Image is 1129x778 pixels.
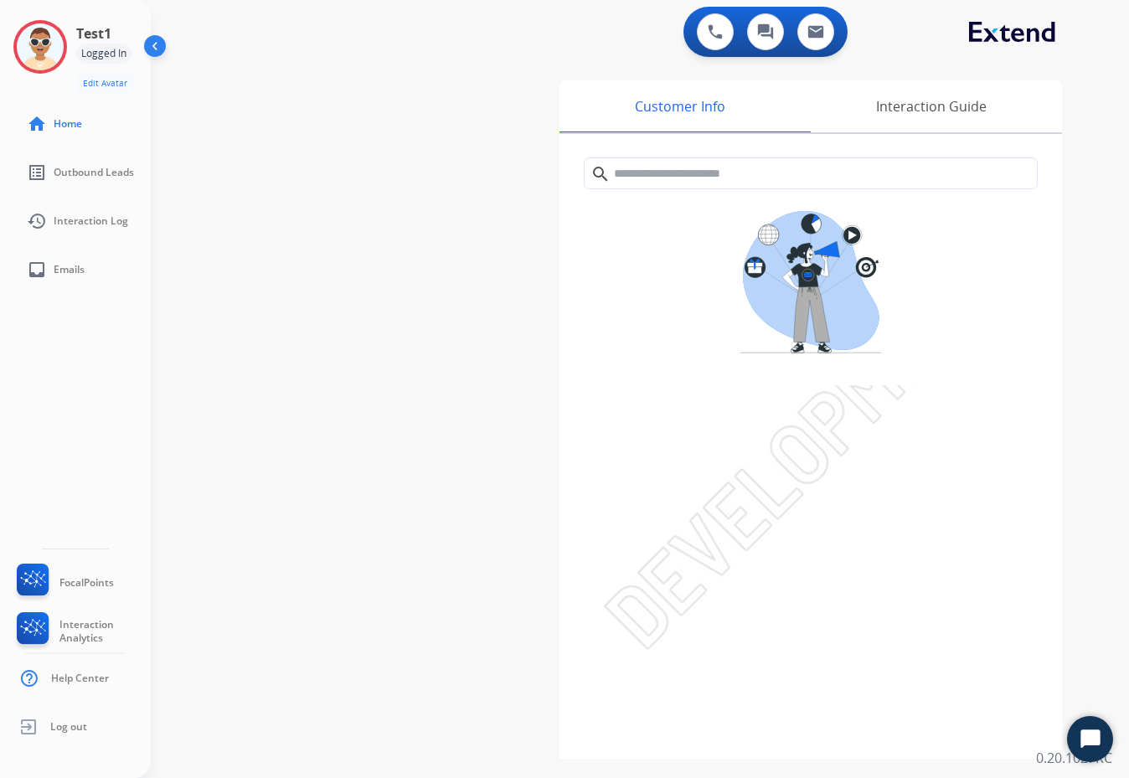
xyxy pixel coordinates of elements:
[1079,728,1102,751] svg: Open Chat
[1036,748,1112,768] p: 0.20.1027RC
[51,672,109,685] span: Help Center
[54,263,85,276] span: Emails
[76,74,134,93] button: Edit Avatar
[801,80,1062,132] div: Interaction Guide
[27,211,47,231] mat-icon: history
[54,166,134,179] span: Outbound Leads
[17,23,64,70] img: avatar
[59,576,114,590] span: FocalPoints
[13,612,151,651] a: Interaction Analytics
[13,564,114,602] a: FocalPoints
[59,618,151,645] span: Interaction Analytics
[76,44,131,64] div: Logged In
[76,23,111,44] h3: Test1
[54,214,128,228] span: Interaction Log
[1067,716,1113,762] button: Start Chat
[54,117,82,131] span: Home
[50,720,87,734] span: Log out
[27,260,47,280] mat-icon: inbox
[590,164,611,184] mat-icon: search
[27,114,47,134] mat-icon: home
[27,162,47,183] mat-icon: list_alt
[559,80,801,132] div: Customer Info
